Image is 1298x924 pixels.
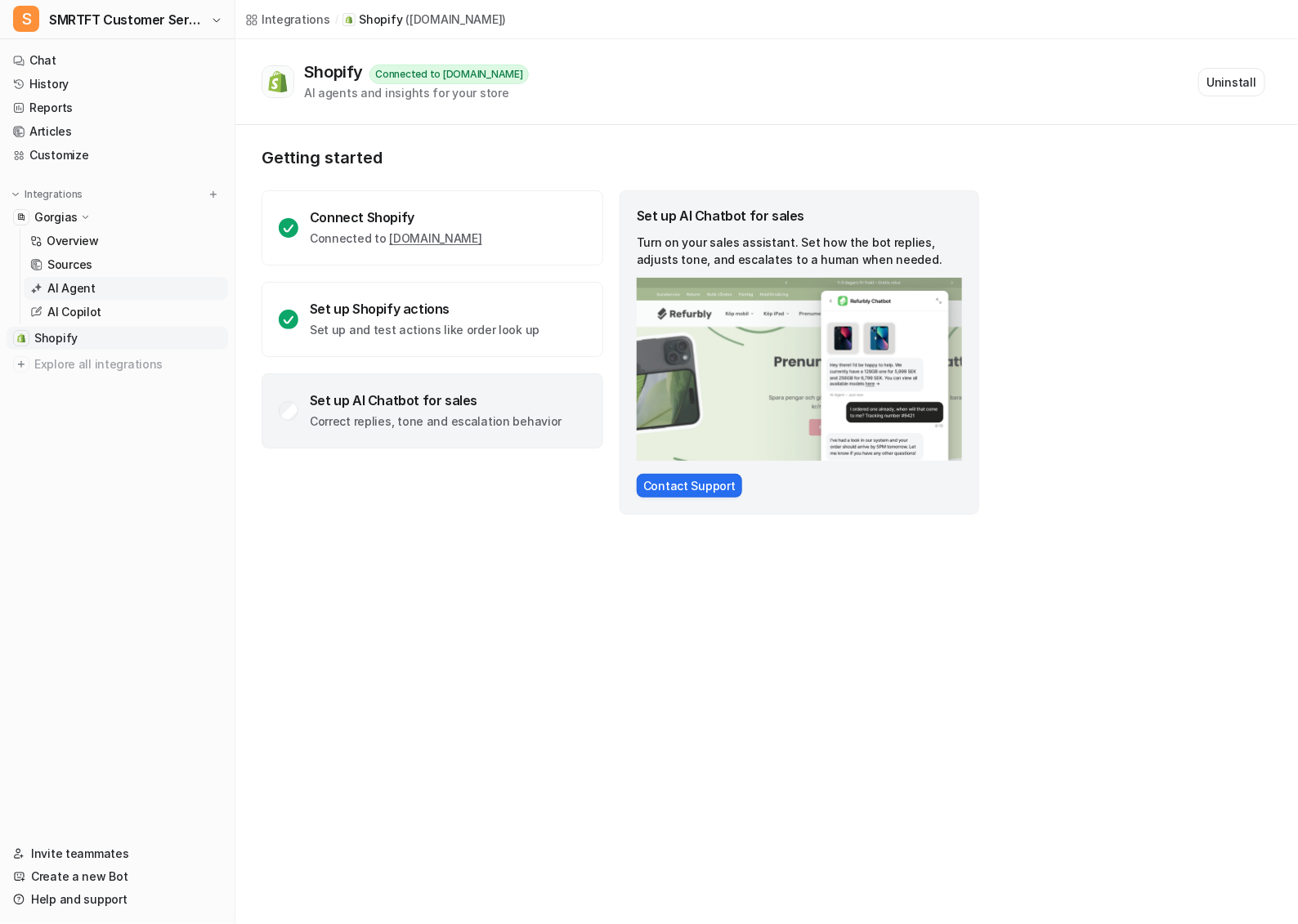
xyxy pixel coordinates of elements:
[335,12,338,27] span: /
[310,322,539,338] p: Set up and test actions like order look up
[7,842,228,865] a: Invite teammates
[637,474,742,498] button: Contact Support
[304,62,369,82] div: Shopify
[7,96,228,119] a: Reports
[310,209,482,225] div: Connect Shopify
[10,189,21,200] img: expand menu
[24,301,228,324] a: AI Copilot
[7,186,87,203] button: Integrations
[7,120,228,143] a: Articles
[47,233,99,249] p: Overview
[24,230,228,252] a: Overview
[637,278,962,461] img: zendesk email draft
[304,84,529,101] div: AI agents and insights for your store
[34,351,222,377] span: Explore all integrations
[310,413,562,430] p: Correct replies, tone and escalation behavior
[34,330,78,346] span: Shopify
[310,230,482,247] p: Connected to
[7,327,228,350] a: ShopifyShopify
[345,16,353,24] img: Shopify icon
[16,212,26,222] img: Gorgias
[359,11,402,28] p: Shopify
[1198,68,1265,96] button: Uninstall
[342,11,506,28] a: Shopify iconShopify([DOMAIN_NAME])
[16,333,26,343] img: Shopify
[34,209,78,225] p: Gorgias
[13,6,39,32] span: S
[25,188,83,201] p: Integrations
[7,353,228,376] a: Explore all integrations
[49,8,207,31] span: SMRTFT Customer Service
[208,189,219,200] img: menu_add.svg
[310,392,562,408] div: Set up AI Chatbot for sales
[310,301,539,317] div: Set up Shopify actions
[266,70,289,93] img: Shopify
[262,148,981,167] p: Getting started
[47,280,96,297] p: AI Agent
[47,304,101,320] p: AI Copilot
[7,73,228,96] a: History
[7,49,228,72] a: Chat
[389,231,481,245] a: [DOMAIN_NAME]
[24,253,228,276] a: Sources
[7,888,228,911] a: Help and support
[262,11,330,28] div: Integrations
[13,356,29,373] img: explore all integrations
[637,208,962,224] div: Set up AI Chatbot for sales
[24,277,228,300] a: AI Agent
[7,865,228,888] a: Create a new Bot
[47,257,92,273] p: Sources
[405,11,506,28] p: ( [DOMAIN_NAME] )
[637,234,962,268] p: Turn on your sales assistant. Set how the bot replies, adjusts tone, and escalates to a human whe...
[245,11,330,28] a: Integrations
[7,144,228,167] a: Customize
[369,65,529,84] div: Connected to [DOMAIN_NAME]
